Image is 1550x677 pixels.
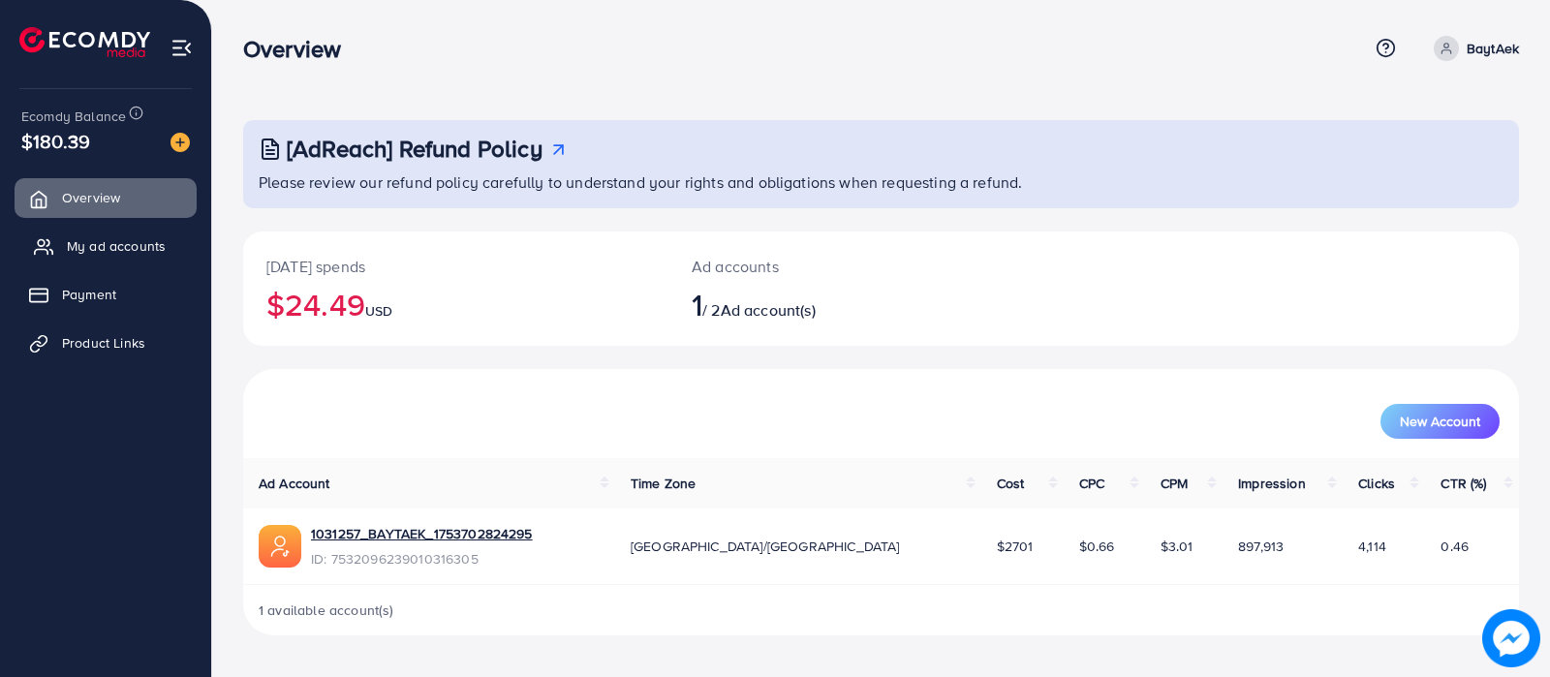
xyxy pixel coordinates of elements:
[19,27,150,57] img: logo
[170,37,193,59] img: menu
[287,135,542,163] h3: [AdReach] Refund Policy
[259,474,330,493] span: Ad Account
[170,133,190,152] img: image
[259,600,394,620] span: 1 available account(s)
[1380,404,1500,439] button: New Account
[1441,537,1469,556] span: 0.46
[997,474,1025,493] span: Cost
[1079,537,1115,556] span: $0.66
[21,107,126,126] span: Ecomdy Balance
[62,333,145,353] span: Product Links
[1358,474,1395,493] span: Clicks
[266,255,645,278] p: [DATE] spends
[1238,537,1284,556] span: 897,913
[721,299,816,321] span: Ad account(s)
[1400,415,1480,428] span: New Account
[15,323,197,362] a: Product Links
[692,282,702,326] span: 1
[21,127,90,155] span: $180.39
[15,227,197,265] a: My ad accounts
[311,549,533,569] span: ID: 7532096239010316305
[15,275,197,314] a: Payment
[62,285,116,304] span: Payment
[259,170,1507,194] p: Please review our refund policy carefully to understand your rights and obligations when requesti...
[243,35,356,63] h3: Overview
[365,301,392,321] span: USD
[631,474,696,493] span: Time Zone
[1358,537,1386,556] span: 4,114
[997,537,1034,556] span: $2701
[266,286,645,323] h2: $24.49
[259,525,301,568] img: ic-ads-acc.e4c84228.svg
[1161,474,1188,493] span: CPM
[62,188,120,207] span: Overview
[67,236,166,256] span: My ad accounts
[631,537,900,556] span: [GEOGRAPHIC_DATA]/[GEOGRAPHIC_DATA]
[311,524,533,543] a: 1031257_BAYTAEK_1753702824295
[1238,474,1306,493] span: Impression
[1161,537,1193,556] span: $3.01
[692,286,964,323] h2: / 2
[1467,37,1519,60] p: BaytAek
[15,178,197,217] a: Overview
[692,255,964,278] p: Ad accounts
[1441,474,1486,493] span: CTR (%)
[1079,474,1104,493] span: CPC
[1482,609,1540,667] img: image
[1426,36,1519,61] a: BaytAek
